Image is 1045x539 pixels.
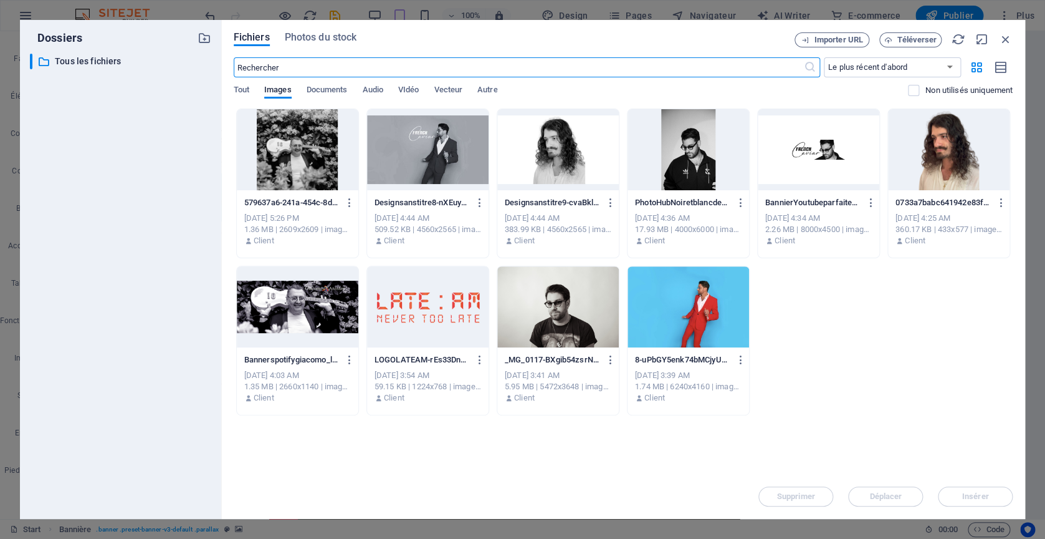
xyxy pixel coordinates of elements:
[999,32,1013,46] i: Fermer
[635,197,730,208] p: PhotoHubNoiretblancdefonce-c4mIhgL-ggRwkBOSxzKiLA.jpg
[975,32,989,46] i: Réduire
[198,31,211,45] i: Créer un nouveau dossier
[234,57,804,77] input: Rechercher
[234,82,249,100] span: Tout
[384,392,404,404] p: Client
[905,235,925,246] p: Client
[895,213,1002,224] div: [DATE] 4:25 AM
[362,82,383,100] span: Audio
[765,197,861,208] p: BannierYoutubeparfaite1-2O9XpWfQuiNnnVSNmw4zNg.png
[254,235,274,246] p: Client
[505,370,611,381] div: [DATE] 3:41 AM
[635,370,742,381] div: [DATE] 3:39 AM
[505,197,600,208] p: Designsanstitre9-cvaBklY7HfrW8FEGp_EcEw.jpg
[635,213,742,224] div: [DATE] 4:36 AM
[794,32,869,47] button: Importer URL
[398,82,419,100] span: VIdéo
[895,224,1002,235] div: 360.17 KB | 433x577 | image/png
[925,85,1013,96] p: Affiche uniquement les fichiers non utilisés sur ce site web. Les fichiers ajoutés pendant cette ...
[375,213,481,224] div: [DATE] 4:44 AM
[30,54,32,69] div: ​
[765,224,872,235] div: 2.26 MB | 8000x4500 | image/png
[505,354,600,366] p: _MG_0117-BXgib54zsrNmkDc0HPZgUQ.jpg
[514,392,535,404] p: Client
[644,235,665,246] p: Client
[635,381,742,392] div: 1.74 MB | 6240x4160 | image/jpeg
[505,381,611,392] div: 5.95 MB | 5472x3648 | image/jpeg
[384,235,404,246] p: Client
[254,392,274,404] p: Client
[30,30,82,46] p: Dossiers
[285,30,357,45] span: Photos du stock
[635,224,742,235] div: 17.93 MB | 4000x6000 | image/jpeg
[952,32,965,46] i: Actualiser
[505,213,611,224] div: [DATE] 4:44 AM
[244,354,340,366] p: Bannerspotifygiacomo_logoblanc_nb-KGUqOkm4tgM9Z3oM063v2g.jpg
[375,370,481,381] div: [DATE] 3:54 AM
[244,224,351,235] div: 1.36 MB | 2609x2609 | image/jpeg
[234,30,270,45] span: Fichiers
[814,36,862,44] span: Importer URL
[635,354,730,366] p: 8-uPbGY5enk74bMCjyUSyoGw.jpg
[264,82,292,100] span: Images
[434,82,462,100] span: Vecteur
[375,197,470,208] p: Designsanstitre8-nXEuynGrWk0sCaQFMtPsZQ.jpg
[477,82,497,100] span: Autre
[775,235,795,246] p: Client
[375,354,470,366] p: LOGOLATEAM-rEs33DnYEcNLanuEHFH7mQ.png
[644,392,665,404] p: Client
[375,381,481,392] div: 59.15 KB | 1224x768 | image/png
[505,224,611,235] div: 383.99 KB | 4560x2565 | image/jpeg
[55,54,188,69] p: Tous les fichiers
[514,235,535,246] p: Client
[244,370,351,381] div: [DATE] 4:03 AM
[897,36,937,44] span: Téléverser
[244,213,351,224] div: [DATE] 5:26 PM
[244,197,340,208] p: 579637a6-241a-454c-8d6d-d535ca7f2110-EBC3l7FvvW6BIWU0RLFF0w.png
[307,82,348,100] span: Documents
[879,32,942,47] button: Téléverser
[375,224,481,235] div: 509.52 KB | 4560x2565 | image/jpeg
[895,197,991,208] p: 0733a7babc641942e83fd20fa6d9f0a4162ef62b5f3286e06178df1c3f44fc7e-XOPW9A4GT8ep2fDlDXQC9g.png
[244,381,351,392] div: 1.35 MB | 2660x1140 | image/jpeg
[765,213,872,224] div: [DATE] 4:34 AM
